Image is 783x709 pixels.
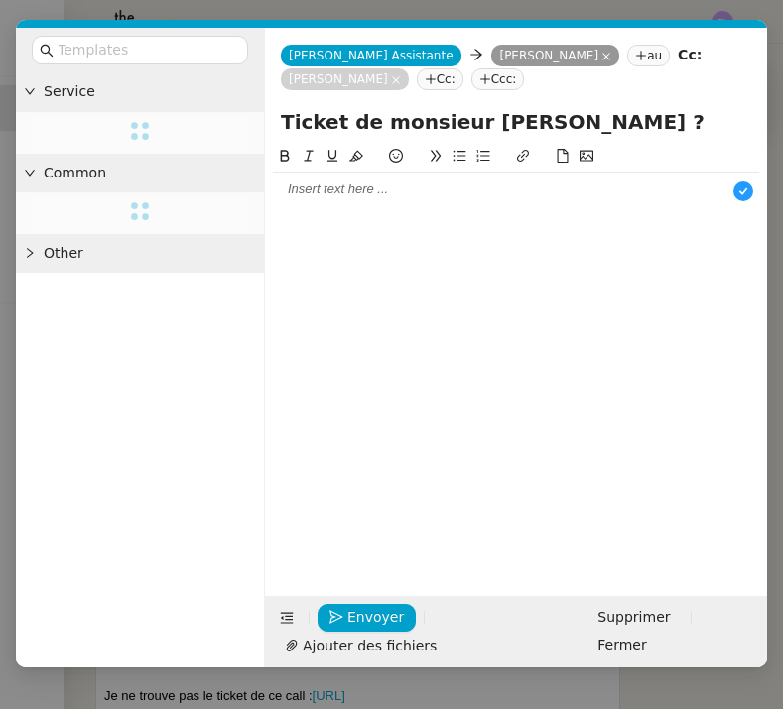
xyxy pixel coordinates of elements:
[597,606,670,629] span: Supprimer
[678,47,702,62] strong: Cc:
[58,39,236,61] input: Templates
[44,242,256,265] span: Other
[347,606,404,629] span: Envoyer
[281,68,409,90] nz-tag: [PERSON_NAME]
[16,72,264,111] div: Service
[281,107,751,137] input: Subject
[16,154,264,192] div: Common
[16,234,264,273] div: Other
[44,80,256,103] span: Service
[627,45,670,66] nz-tag: au
[586,604,682,632] button: Supprimer
[273,632,449,659] button: Ajouter des fichiers
[303,635,437,657] span: Ajouter des fichiers
[597,634,646,656] span: Fermer
[44,162,256,184] span: Common
[586,632,658,659] button: Fermer
[471,68,525,90] nz-tag: Ccc:
[318,604,416,632] button: Envoyer
[289,49,454,62] span: [PERSON_NAME] Assistante
[491,45,619,66] nz-tag: [PERSON_NAME]
[417,68,463,90] nz-tag: Cc:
